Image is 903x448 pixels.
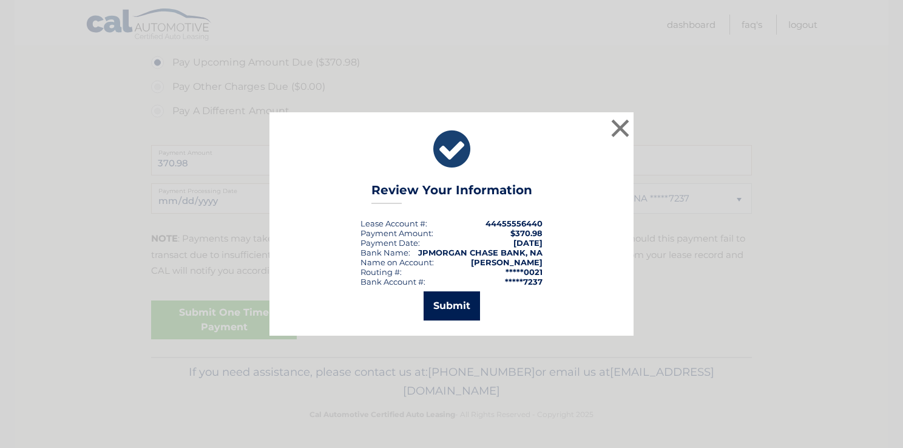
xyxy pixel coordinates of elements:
[360,277,425,287] div: Bank Account #:
[360,248,410,257] div: Bank Name:
[424,291,480,321] button: Submit
[513,238,543,248] span: [DATE]
[360,238,420,248] div: :
[360,219,427,228] div: Lease Account #:
[371,183,532,204] h3: Review Your Information
[360,228,433,238] div: Payment Amount:
[360,238,418,248] span: Payment Date
[485,219,543,228] strong: 44455556440
[510,228,543,238] span: $370.98
[360,257,434,267] div: Name on Account:
[360,267,402,277] div: Routing #:
[418,248,543,257] strong: JPMORGAN CHASE BANK, NA
[471,257,543,267] strong: [PERSON_NAME]
[608,116,632,140] button: ×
